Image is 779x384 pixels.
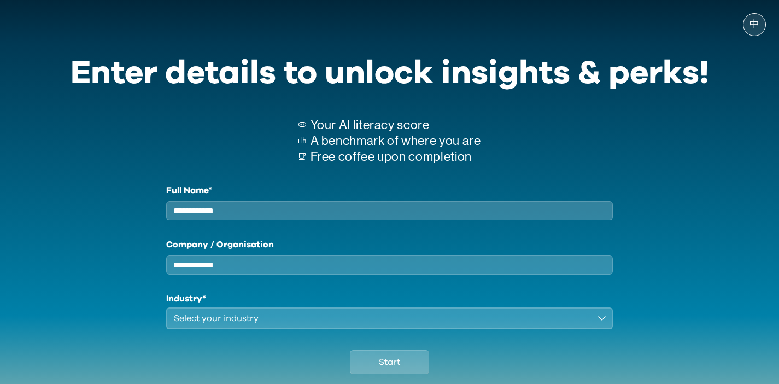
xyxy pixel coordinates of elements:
[311,117,481,133] p: Your AI literacy score
[166,238,613,251] label: Company / Organisation
[311,149,481,165] p: Free coffee upon completion
[166,307,613,329] button: Select your industry
[350,350,429,374] button: Start
[174,312,590,325] div: Select your industry
[166,292,613,305] h1: Industry*
[166,184,613,197] label: Full Name*
[71,47,709,100] div: Enter details to unlock insights & perks!
[749,19,759,30] span: 中
[379,356,400,369] span: Start
[311,133,481,149] p: A benchmark of where you are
